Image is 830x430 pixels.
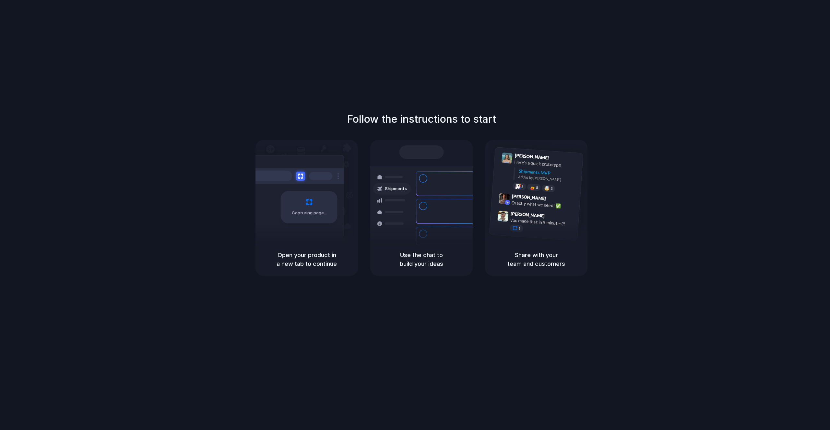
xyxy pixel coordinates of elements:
span: 3 [551,187,553,190]
span: 1 [518,226,521,230]
div: you made that in 5 minutes?! [510,217,575,228]
div: Shipments MVP [518,167,578,178]
span: 9:47 AM [547,213,560,221]
span: 8 [521,185,524,188]
div: 🤯 [544,186,550,191]
h5: Open your product in a new tab to continue [263,251,350,268]
span: [PERSON_NAME] [512,192,546,202]
span: [PERSON_NAME] [515,152,549,161]
div: Exactly what we need! ✅ [511,199,576,210]
h5: Use the chat to build your ideas [378,251,465,268]
span: [PERSON_NAME] [511,210,545,219]
div: Added by [PERSON_NAME] [518,174,578,183]
span: 5 [536,186,538,189]
span: 9:41 AM [551,155,564,163]
h5: Share with your team and customers [493,251,580,268]
h1: Follow the instructions to start [347,111,496,127]
div: Here's a quick prototype [514,158,579,169]
span: Shipments [385,186,407,192]
span: Capturing page [292,210,328,216]
span: 9:42 AM [548,196,561,203]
